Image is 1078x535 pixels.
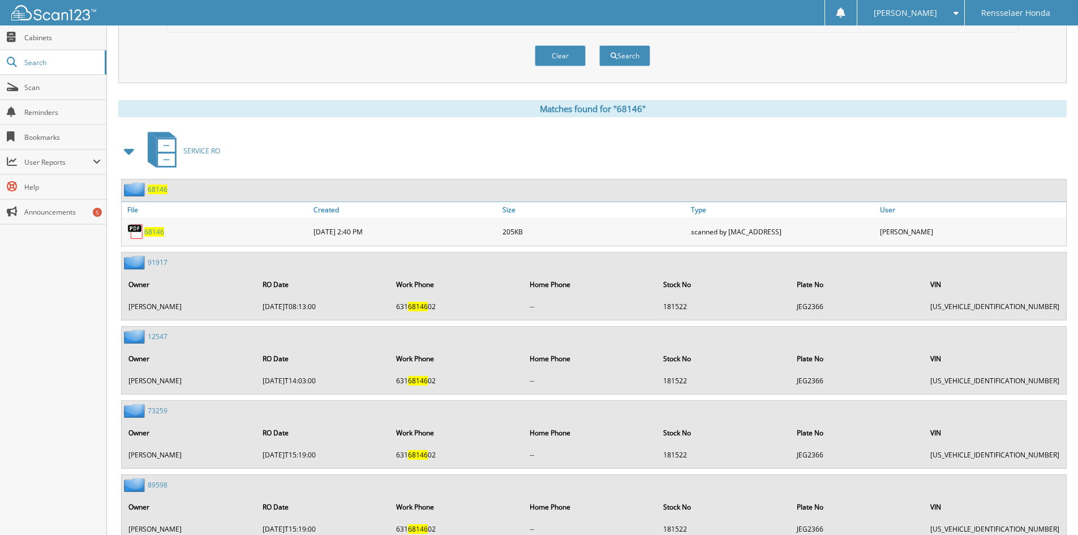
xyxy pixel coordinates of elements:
[390,421,523,444] th: Work Phone
[122,202,311,217] a: File
[791,273,924,296] th: Plate No
[11,5,96,20] img: scan123-logo-white.svg
[183,146,220,156] span: SERVICE RO
[24,108,101,117] span: Reminders
[688,202,877,217] a: Type
[500,220,689,243] div: 205KB
[658,421,790,444] th: Stock No
[791,371,924,390] td: JEG2366
[123,297,256,316] td: [PERSON_NAME]
[124,255,148,269] img: folder2.png
[688,220,877,243] div: scanned by [MAC_ADDRESS]
[123,421,256,444] th: Owner
[981,10,1050,16] span: Rensselaer Honda
[141,129,220,173] a: SERVICE RO
[925,421,1065,444] th: VIN
[123,273,256,296] th: Owner
[874,10,937,16] span: [PERSON_NAME]
[524,371,656,390] td: --
[658,347,790,370] th: Stock No
[1021,481,1078,535] iframe: Chat Widget
[257,347,390,370] th: RO Date
[658,371,790,390] td: 181522
[925,297,1065,316] td: [US_VEHICLE_IDENTIFICATION_NUMBER]
[257,421,390,444] th: RO Date
[524,421,656,444] th: Home Phone
[658,273,790,296] th: Stock No
[24,132,101,142] span: Bookmarks
[124,182,148,196] img: folder2.png
[658,297,790,316] td: 181522
[148,406,168,416] a: 73259
[311,202,500,217] a: Created
[925,446,1065,464] td: [US_VEHICLE_IDENTIFICATION_NUMBER]
[24,207,101,217] span: Announcements
[24,157,93,167] span: User Reports
[408,376,428,386] span: 68146
[390,347,523,370] th: Work Phone
[257,371,390,390] td: [DATE]T14:03:00
[791,446,924,464] td: JEG2366
[93,208,102,217] div: 5
[311,220,500,243] div: [DATE] 2:40 PM
[791,347,924,370] th: Plate No
[524,273,656,296] th: Home Phone
[144,227,164,237] a: 68146
[791,495,924,519] th: Plate No
[791,297,924,316] td: JEG2366
[390,446,523,464] td: 631 02
[124,404,148,418] img: folder2.png
[408,524,428,534] span: 68146
[658,446,790,464] td: 181522
[390,371,523,390] td: 631 02
[524,446,656,464] td: --
[524,347,656,370] th: Home Phone
[257,297,390,316] td: [DATE]T08:13:00
[524,297,656,316] td: --
[877,202,1066,217] a: User
[257,273,390,296] th: RO Date
[127,223,144,240] img: PDF.png
[524,495,656,519] th: Home Phone
[791,421,924,444] th: Plate No
[257,446,390,464] td: [DATE]T15:19:00
[599,45,650,66] button: Search
[925,371,1065,390] td: [US_VEHICLE_IDENTIFICATION_NUMBER]
[124,329,148,344] img: folder2.png
[123,446,256,464] td: [PERSON_NAME]
[118,100,1067,117] div: Matches found for "68146"
[408,302,428,311] span: 68146
[24,58,99,67] span: Search
[925,273,1065,296] th: VIN
[148,185,168,194] a: 68146
[148,480,168,490] a: 89598
[390,273,523,296] th: Work Phone
[658,495,790,519] th: Stock No
[148,258,168,267] a: 91917
[148,332,168,341] a: 12547
[500,202,689,217] a: Size
[24,83,101,92] span: Scan
[925,347,1065,370] th: VIN
[123,371,256,390] td: [PERSON_NAME]
[390,297,523,316] td: 631 02
[925,495,1065,519] th: VIN
[390,495,523,519] th: Work Phone
[124,478,148,492] img: folder2.png
[877,220,1066,243] div: [PERSON_NAME]
[123,495,256,519] th: Owner
[408,450,428,460] span: 68146
[24,182,101,192] span: Help
[24,33,101,42] span: Cabinets
[123,347,256,370] th: Owner
[257,495,390,519] th: RO Date
[535,45,586,66] button: Clear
